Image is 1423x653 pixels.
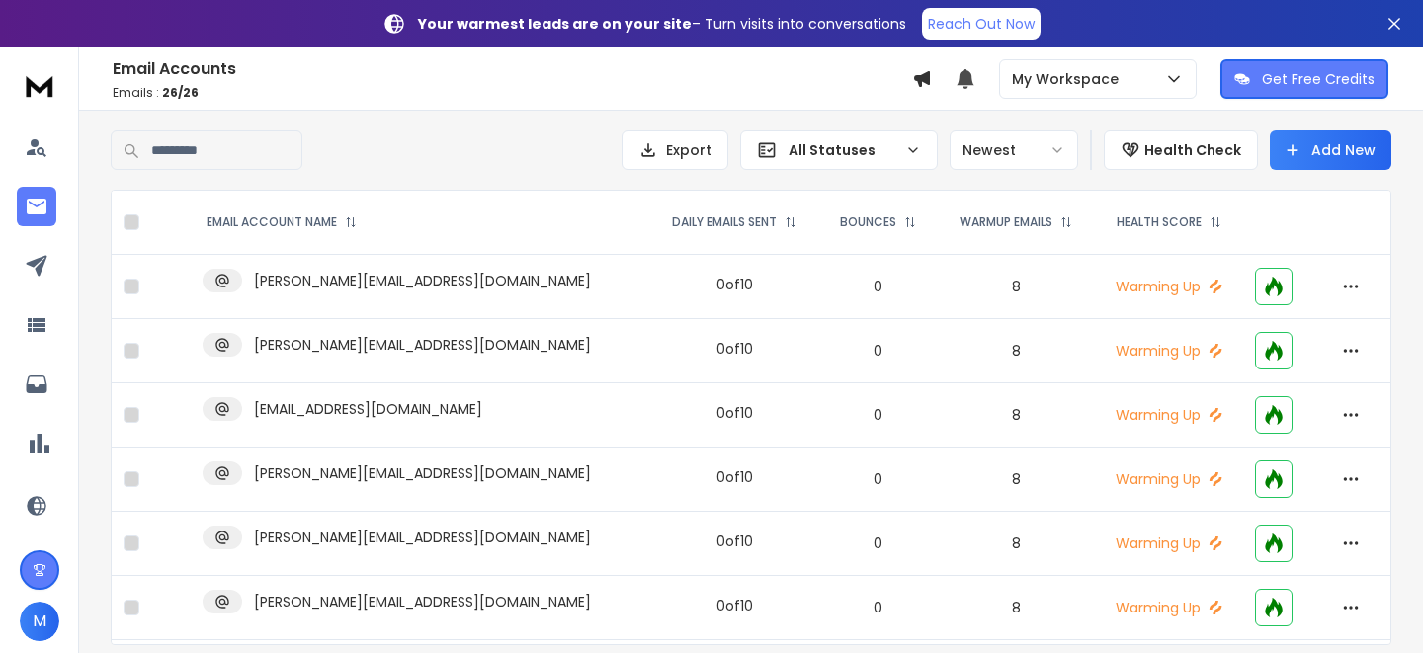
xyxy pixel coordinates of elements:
img: logo [20,67,59,104]
button: M [20,602,59,641]
div: 0 of 10 [716,531,753,551]
td: 8 [937,448,1094,512]
span: 26 / 26 [162,84,199,101]
button: Health Check [1104,130,1258,170]
p: WARMUP EMAILS [960,214,1052,230]
td: 8 [937,383,1094,448]
p: [PERSON_NAME][EMAIL_ADDRESS][DOMAIN_NAME] [254,463,591,483]
p: Get Free Credits [1262,69,1375,89]
button: Newest [950,130,1078,170]
p: [EMAIL_ADDRESS][DOMAIN_NAME] [254,399,482,419]
p: Warming Up [1107,469,1232,489]
td: 8 [937,576,1094,640]
button: Export [622,130,728,170]
p: DAILY EMAILS SENT [672,214,777,230]
div: 0 of 10 [716,339,753,359]
p: All Statuses [789,140,897,160]
p: [PERSON_NAME][EMAIL_ADDRESS][DOMAIN_NAME] [254,335,591,355]
p: BOUNCES [840,214,896,230]
p: HEALTH SCORE [1117,214,1202,230]
strong: Your warmest leads are on your site [418,14,692,34]
p: 0 [831,533,925,553]
a: Reach Out Now [922,8,1041,40]
p: [PERSON_NAME][EMAIL_ADDRESS][DOMAIN_NAME] [254,271,591,290]
p: My Workspace [1012,69,1127,89]
p: Emails : [113,85,912,101]
p: Warming Up [1107,277,1232,296]
p: Warming Up [1107,405,1232,425]
button: Add New [1270,130,1391,170]
td: 8 [937,255,1094,319]
p: 0 [831,277,925,296]
p: Warming Up [1107,598,1232,617]
div: 0 of 10 [716,403,753,423]
p: – Turn visits into conversations [418,14,906,34]
p: 0 [831,598,925,617]
p: [PERSON_NAME][EMAIL_ADDRESS][DOMAIN_NAME] [254,528,591,547]
p: Health Check [1144,140,1241,160]
p: Warming Up [1107,341,1232,361]
td: 8 [937,512,1094,576]
div: 0 of 10 [716,596,753,615]
div: 0 of 10 [716,275,753,294]
td: 8 [937,319,1094,383]
div: EMAIL ACCOUNT NAME [207,214,357,230]
button: Get Free Credits [1220,59,1388,99]
p: Warming Up [1107,533,1232,553]
h1: Email Accounts [113,57,912,81]
div: 0 of 10 [716,467,753,487]
p: 0 [831,341,925,361]
p: 0 [831,405,925,425]
p: [PERSON_NAME][EMAIL_ADDRESS][DOMAIN_NAME] [254,592,591,612]
p: 0 [831,469,925,489]
p: Reach Out Now [928,14,1035,34]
